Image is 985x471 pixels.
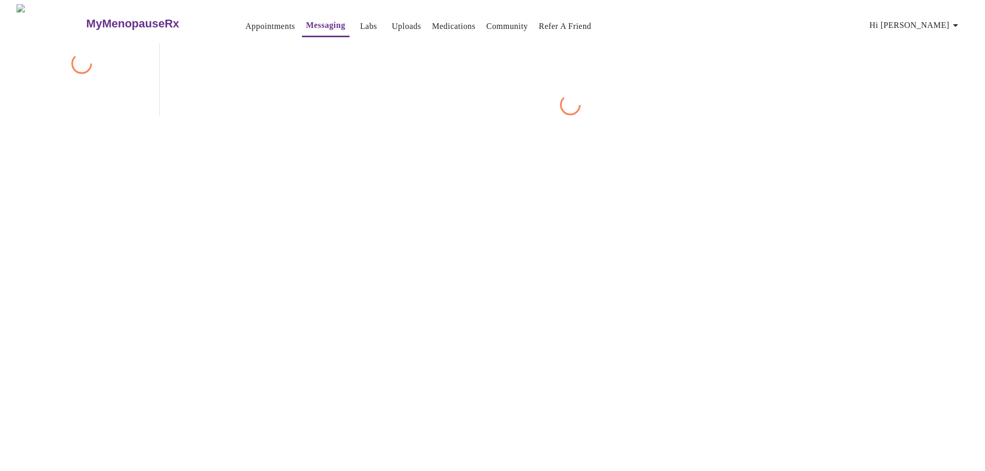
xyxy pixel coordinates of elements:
[428,16,479,37] button: Medications
[352,16,385,37] button: Labs
[246,19,295,34] a: Appointments
[306,18,345,33] a: Messaging
[432,19,475,34] a: Medications
[302,15,350,37] button: Messaging
[870,18,962,33] span: Hi [PERSON_NAME]
[17,4,85,43] img: MyMenopauseRx Logo
[86,17,179,31] h3: MyMenopauseRx
[866,15,966,36] button: Hi [PERSON_NAME]
[388,16,426,37] button: Uploads
[241,16,299,37] button: Appointments
[487,19,528,34] a: Community
[392,19,421,34] a: Uploads
[360,19,377,34] a: Labs
[535,16,596,37] button: Refer a Friend
[482,16,533,37] button: Community
[539,19,592,34] a: Refer a Friend
[85,6,220,42] a: MyMenopauseRx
